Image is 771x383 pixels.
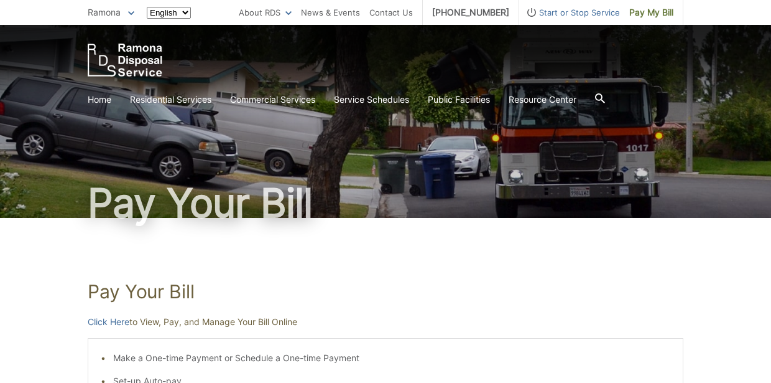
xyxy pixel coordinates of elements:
[509,93,576,106] a: Resource Center
[113,351,670,365] li: Make a One-time Payment or Schedule a One-time Payment
[334,93,409,106] a: Service Schedules
[130,93,211,106] a: Residential Services
[239,6,292,19] a: About RDS
[88,315,683,329] p: to View, Pay, and Manage Your Bill Online
[428,93,490,106] a: Public Facilities
[369,6,413,19] a: Contact Us
[230,93,315,106] a: Commercial Services
[88,183,683,223] h1: Pay Your Bill
[88,7,121,17] span: Ramona
[147,7,191,19] select: Select a language
[88,93,111,106] a: Home
[629,6,673,19] span: Pay My Bill
[88,280,683,303] h1: Pay Your Bill
[88,315,129,329] a: Click Here
[88,44,162,77] a: EDCD logo. Return to the homepage.
[301,6,360,19] a: News & Events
